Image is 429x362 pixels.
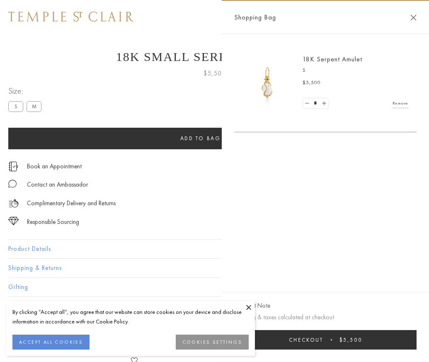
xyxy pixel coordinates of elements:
button: COOKIES SETTINGS [176,335,249,350]
p: Complimentary Delivery and Returns [27,198,116,209]
img: P51836-E11SERPPV [242,58,292,108]
span: $5,500 [204,68,226,79]
img: MessageIcon-01_2.svg [8,180,17,188]
h1: 18K Small Serpent Amulet [8,50,421,64]
label: S [8,101,23,112]
label: M [27,101,41,112]
span: Checkout [289,336,323,343]
a: Set quantity to 0 [303,98,311,109]
img: icon_delivery.svg [8,198,19,209]
button: ACCEPT ALL COOKIES [12,335,90,350]
button: Product Details [8,240,421,258]
button: Add Gift Note [234,301,270,311]
span: Shopping Bag [234,12,276,23]
p: S [303,66,408,75]
span: Size: [8,84,45,98]
button: Shipping & Returns [8,259,421,277]
span: $5,500 [339,336,362,343]
button: Gifting [8,278,421,296]
div: Responsible Sourcing [27,217,79,227]
a: Book an Appointment [27,162,82,171]
button: Add to bag [8,128,393,149]
a: 18K Serpent Amulet [303,55,362,63]
a: Remove [393,99,408,108]
div: By clicking “Accept all”, you agree that our website can store cookies on your device and disclos... [12,307,249,326]
img: Temple St. Clair [8,12,133,22]
a: Set quantity to 2 [320,98,328,109]
span: $5,500 [303,79,321,87]
img: icon_appointment.svg [8,162,18,171]
p: Shipping & taxes calculated at checkout [234,312,417,323]
button: Checkout $5,500 [234,330,417,350]
button: Close Shopping Bag [410,15,417,21]
span: Add to bag [180,135,221,142]
img: icon_sourcing.svg [8,217,19,225]
div: Contact an Ambassador [27,180,88,190]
